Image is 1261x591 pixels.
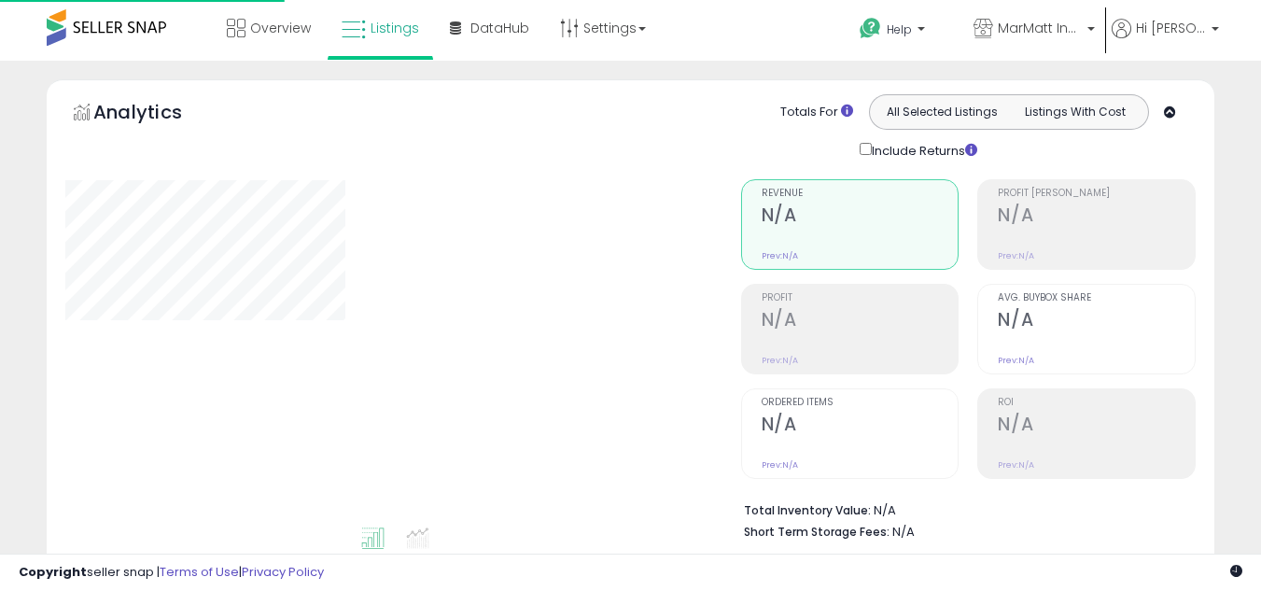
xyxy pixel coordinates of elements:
span: ROI [998,398,1195,408]
small: Prev: N/A [998,355,1034,366]
span: Help [887,21,912,37]
span: DataHub [470,19,529,37]
div: Totals For [780,104,853,121]
h2: N/A [762,414,959,439]
strong: Copyright [19,563,87,581]
h2: N/A [762,204,959,230]
div: seller snap | | [19,564,324,582]
h2: N/A [762,309,959,334]
span: Avg. Buybox Share [998,293,1195,303]
h2: N/A [998,204,1195,230]
button: All Selected Listings [875,100,1009,124]
small: Prev: N/A [762,459,798,471]
span: Revenue [762,189,959,199]
small: Prev: N/A [762,250,798,261]
span: Ordered Items [762,398,959,408]
a: Hi [PERSON_NAME] [1112,19,1219,61]
h5: Analytics [93,99,218,130]
b: Total Inventory Value: [744,502,871,518]
i: Get Help [859,17,882,40]
button: Listings With Cost [1008,100,1142,124]
a: Privacy Policy [242,563,324,581]
div: Include Returns [846,139,1000,161]
h2: N/A [998,414,1195,439]
span: Hi [PERSON_NAME] [1136,19,1206,37]
a: Terms of Use [160,563,239,581]
small: Prev: N/A [762,355,798,366]
span: Overview [250,19,311,37]
span: Profit [PERSON_NAME] [998,189,1195,199]
span: Listings [371,19,419,37]
a: Help [845,3,957,61]
li: N/A [744,498,1182,520]
small: Prev: N/A [998,250,1034,261]
h2: N/A [998,309,1195,334]
b: Short Term Storage Fees: [744,524,890,540]
span: MarMatt Industries LLC [998,19,1082,37]
span: Profit [762,293,959,303]
small: Prev: N/A [998,459,1034,471]
span: N/A [892,523,915,541]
